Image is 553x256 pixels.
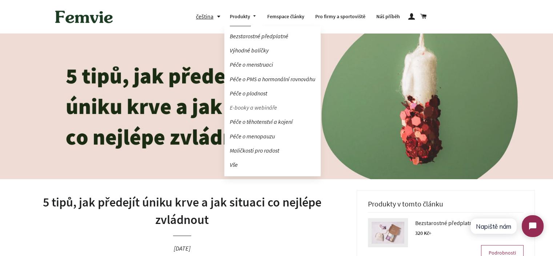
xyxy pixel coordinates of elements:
a: Maličkosti pro radost [224,144,321,157]
iframe: Tidio Chat [464,209,550,243]
a: Výhodné balíčky [224,44,321,57]
img: Femvie [51,5,117,28]
a: Péče o těhotenství a kojení [224,115,321,128]
a: Bezstarostné předplatné [224,30,321,43]
a: Femspace články [262,7,310,26]
h3: Produkty v tomto článku [368,200,524,213]
a: Péče o PMS a hormonální rovnováhu [224,73,321,86]
a: Péče o plodnost [224,87,321,100]
span: Bezstarostné předplatné [415,218,476,228]
a: Bezstarostné předplatné 320 Kč [415,218,524,238]
a: Péče o menopauzu [224,130,321,143]
span: 320 Kč [415,230,432,236]
a: E-booky a webináře [224,101,321,114]
button: čeština [196,12,224,21]
a: Vše [224,158,321,171]
a: Péče o menstruaci [224,58,321,71]
time: [DATE] [174,244,191,252]
a: Pro firmy a sportoviště [310,7,371,26]
a: Produkty [224,7,262,26]
h1: 5 tipů, jak předejít úniku krve a jak situaci co nejlépe zvládnout [18,194,346,228]
a: Náš příběh [371,7,405,26]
